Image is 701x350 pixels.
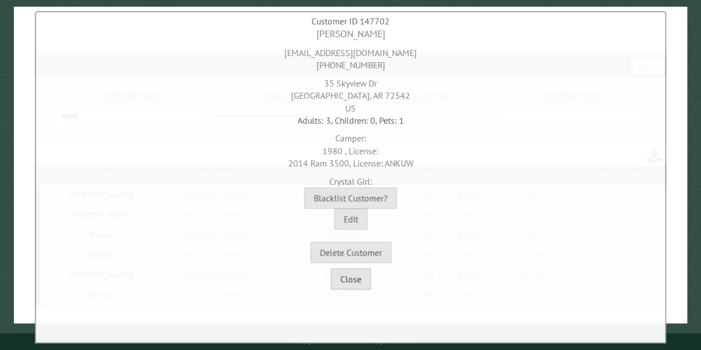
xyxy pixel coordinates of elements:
[39,41,662,72] div: [EMAIL_ADDRESS][DOMAIN_NAME] [PHONE_NUMBER]
[304,187,397,209] button: Blacklist Customer?
[334,209,367,230] button: Edit
[39,27,662,41] div: [PERSON_NAME]
[39,72,662,114] div: 35 Skyview Dr [GEOGRAPHIC_DATA], AR 72542 US
[39,15,662,27] div: Customer ID 147702
[310,242,391,263] button: Delete Customer
[288,158,413,169] span: 2014 Ram 3500, License: ANKUW
[39,126,662,169] div: Camper:
[288,338,413,345] small: © Campground Commander LLC. All rights reserved.
[39,175,662,187] div: Crystal Girl:
[323,145,378,156] span: 1980 , License:
[331,268,371,290] button: Close
[39,114,662,126] div: Adults: 3, Children: 0, Pets: 1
